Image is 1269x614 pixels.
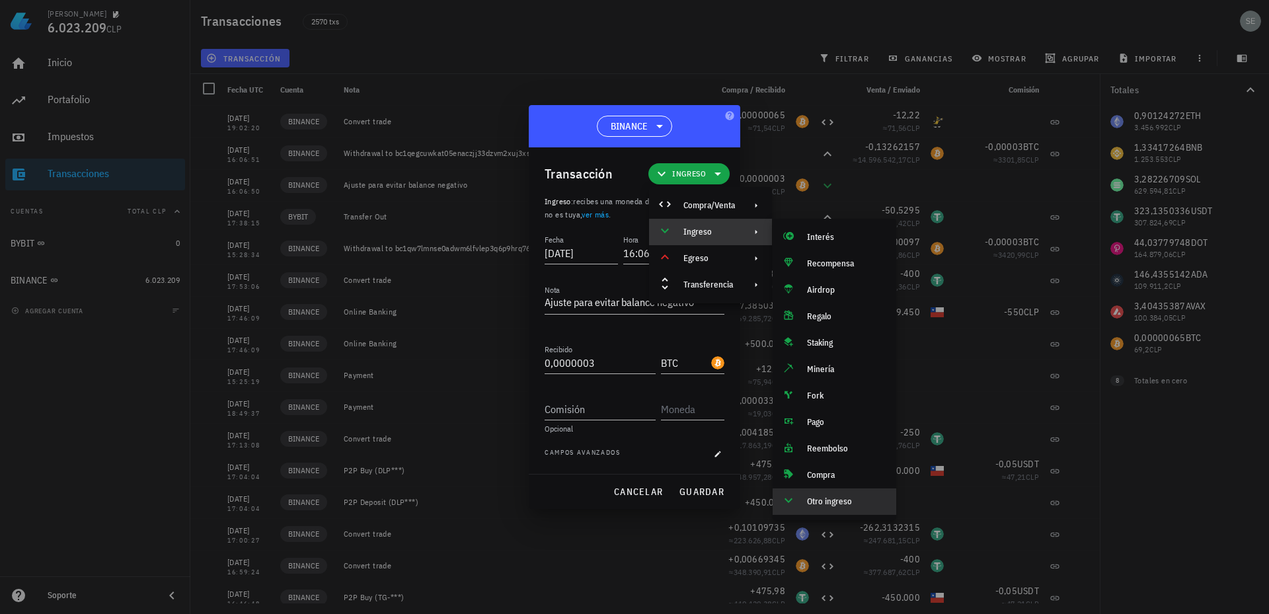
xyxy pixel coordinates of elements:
[613,486,663,498] span: cancelar
[807,285,886,295] div: Airdrop
[672,167,706,180] span: Ingreso
[807,338,886,348] div: Staking
[623,235,638,245] label: Hora
[807,311,886,322] div: Regalo
[807,232,886,243] div: Interés
[649,192,772,219] div: Compra/Venta
[545,447,621,461] span: Campos avanzados
[807,364,886,375] div: Minería
[807,443,886,454] div: Reembolso
[807,470,886,480] div: Compra
[683,280,735,290] div: Transferencia
[679,486,724,498] span: guardar
[649,245,772,272] div: Egreso
[649,272,772,298] div: Transferencia
[683,200,735,211] div: Compra/Venta
[545,196,721,219] span: recibes una moneda desde una cuenta que no es tuya, .
[807,258,886,269] div: Recompensa
[807,391,886,401] div: Fork
[582,210,609,219] a: ver más
[608,480,668,504] button: cancelar
[545,425,724,433] div: Opcional
[649,219,772,245] div: Ingreso
[673,480,730,504] button: guardar
[711,356,724,369] div: BTC-icon
[545,196,571,206] span: Ingreso
[545,235,564,245] label: Fecha
[807,417,886,428] div: Pago
[683,227,735,237] div: Ingreso
[661,352,709,373] input: Moneda
[545,344,572,354] label: Recibido
[683,253,735,264] div: Egreso
[807,496,886,507] div: Otro ingreso
[545,285,560,295] label: Nota
[545,195,724,221] p: :
[611,120,648,133] span: BINANCE
[661,399,722,420] input: Moneda
[545,163,613,184] div: Transacción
